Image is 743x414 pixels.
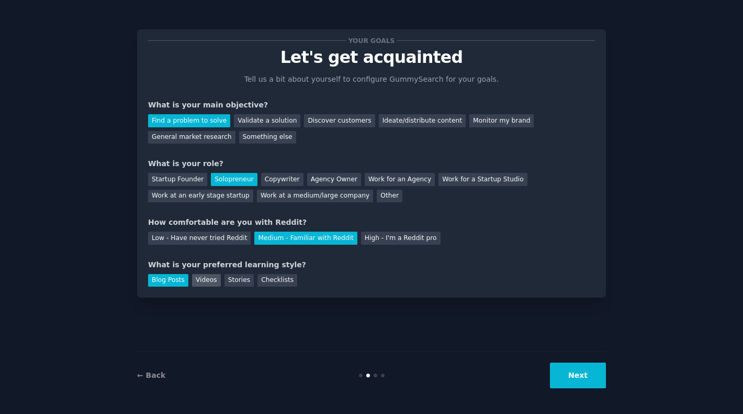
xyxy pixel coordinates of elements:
div: How comfortable are you with Reddit? [148,217,595,228]
div: Other [377,190,402,203]
div: High - I'm a Reddit pro [361,232,441,245]
div: Startup Founder [148,173,207,186]
div: Videos [192,274,221,287]
button: Next [550,363,606,388]
div: Work for an Agency [365,173,435,186]
div: Discover customers [304,114,375,127]
span: Your goals [346,35,397,46]
div: General market research [148,131,235,144]
div: Ideate/distribute content [379,114,466,127]
div: What is your role? [148,158,595,169]
p: Tell us a bit about yourself to configure GummySearch for your goals. [240,74,503,85]
p: Let's get acquainted [148,48,595,67]
div: Solopreneur [211,173,257,186]
div: Blog Posts [148,274,188,287]
div: Work at a medium/large company [257,190,373,203]
div: Checklists [257,274,297,287]
div: Agency Owner [307,173,361,186]
div: Medium - Familiar with Reddit [254,232,357,245]
div: Validate a solution [234,114,300,127]
div: Copywriter [261,173,303,186]
div: Stories [224,274,254,287]
div: Work at an early stage startup [148,190,253,203]
div: Monitor my brand [469,114,534,127]
div: Work for a Startup Studio [438,173,527,186]
div: Low - Have never tried Reddit [148,232,251,245]
div: What is your preferred learning style? [148,259,595,270]
a: ← Back [137,371,165,379]
div: What is your main objective? [148,100,595,111]
div: Find a problem to solve [148,114,230,127]
div: Something else [239,131,296,144]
